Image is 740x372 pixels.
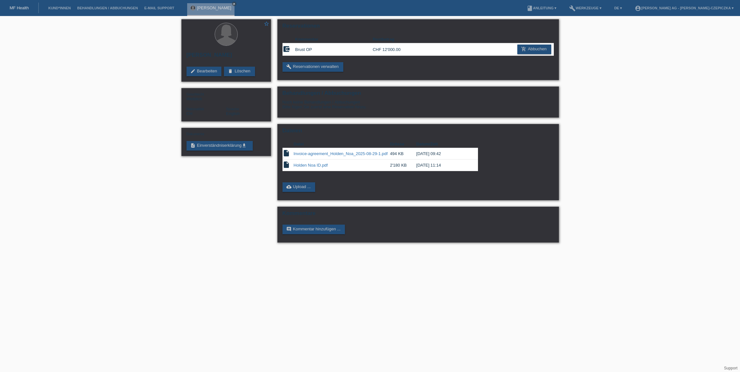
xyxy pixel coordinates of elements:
[187,67,222,76] a: editBearbeiten
[569,5,576,12] i: build
[282,128,554,137] h2: Dateien
[523,6,560,10] a: bookAnleitung ▾
[294,151,388,156] a: Invoice-agreement_Holden_Noa_2025-08-29-1.pdf
[390,148,416,160] td: 494 KB
[416,140,469,148] th: Datum/Zeit
[282,149,290,157] i: insert_drive_file
[141,6,178,10] a: E-Mail Support
[45,6,74,10] a: Kund*innen
[286,64,291,69] i: build
[294,140,390,148] th: Datei
[295,43,373,56] td: Brust OP
[187,141,253,151] a: descriptionEinverständniserklärungget_app
[187,52,266,62] h2: [PERSON_NAME]
[282,62,343,72] a: buildReservationen verwalten
[187,111,193,116] span: Schweiz
[187,107,204,111] span: Nationalität
[232,2,236,6] a: close
[282,210,554,220] h2: Kommentare
[390,160,416,171] td: 2'180 KB
[286,227,291,232] i: comment
[242,143,247,148] i: get_app
[282,90,554,100] h2: Behandlungen / Abbuchungen
[74,6,141,10] a: Behandlungen / Abbuchungen
[373,43,411,56] td: CHF 12'000.00
[416,160,469,171] td: [DATE] 11:14
[517,45,551,54] a: add_shopping_cartAbbuchen
[373,36,411,43] th: Restbetrag
[282,161,290,169] i: insert_drive_file
[635,5,641,12] i: account_circle
[282,45,290,53] i: account_balance_wallet
[527,5,533,12] i: book
[632,6,737,10] a: account_circle[PERSON_NAME] AG - [PERSON_NAME]-Czepiczka ▾
[282,100,554,114] div: Noch keine Behandlungen / Abbuchungen Bitte fügen Sie zuerst eine Reservation hinzu.
[724,366,737,370] a: Support
[416,148,469,160] td: [DATE] 09:42
[233,2,236,5] i: close
[611,6,625,10] a: DE ▾
[226,107,239,111] span: Sprache
[264,21,269,28] a: star_border
[566,6,605,10] a: buildWerkzeuge ▾
[10,5,29,10] a: MF Health
[521,46,526,52] i: add_shopping_cart
[187,92,226,101] div: Weiblich
[224,67,255,76] a: deleteLöschen
[282,182,315,192] a: cloud_uploadUpload ...
[226,111,240,116] span: English
[295,36,373,43] th: Kommentar
[390,140,416,148] th: Grösse
[187,92,204,96] span: Geschlecht
[190,69,195,74] i: edit
[282,23,554,32] h2: Reservationen
[190,143,195,148] i: description
[264,21,269,27] i: star_border
[187,132,204,136] span: Dokumente
[294,163,328,168] a: Holden Noa ID.pdf
[197,5,231,10] a: [PERSON_NAME]
[282,225,345,234] a: commentKommentar hinzufügen ...
[228,69,233,74] i: delete
[286,184,291,189] i: cloud_upload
